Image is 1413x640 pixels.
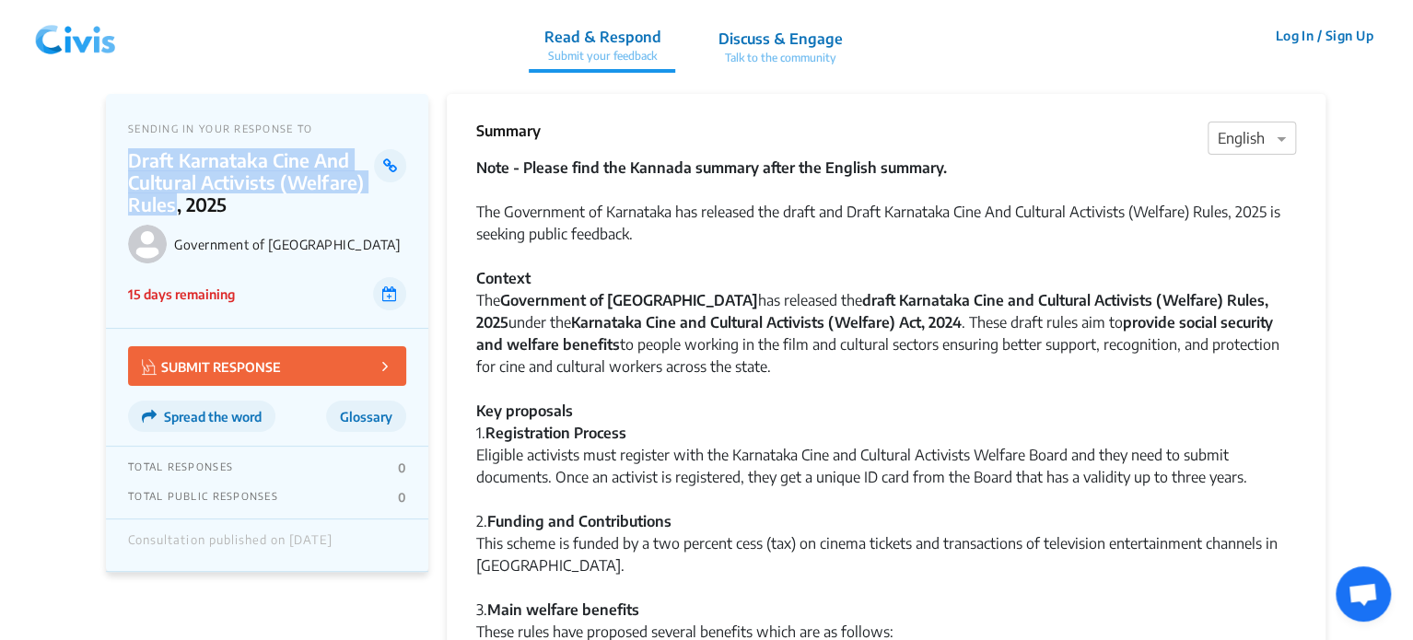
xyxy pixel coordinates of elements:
[543,26,660,48] p: Read & Respond
[128,533,333,557] div: Consultation published on [DATE]
[398,490,406,505] p: 0
[487,600,639,619] strong: Main welfare benefits
[476,120,541,142] p: Summary
[142,359,157,375] img: Vector.jpg
[476,444,1296,488] div: Eligible activists must register with the Karnataka Cine and Cultural Activists Welfare Board and...
[571,313,962,332] strong: Karnataka Cine and Cultural Activists (Welfare) Act, 2024
[128,401,275,432] button: Spread the word
[476,269,531,287] strong: Context
[1263,21,1385,50] button: Log In / Sign Up
[128,122,406,134] p: SENDING IN YOUR RESPONSE TO
[340,409,392,425] span: Glossary
[485,424,626,442] strong: Registration Process
[164,409,262,425] span: Spread the word
[28,8,123,64] img: navlogo.png
[543,48,660,64] p: Submit your feedback
[476,158,947,177] strong: Note - Please find the Kannada summary after the English summary.
[128,460,233,475] p: TOTAL RESPONSES
[718,50,842,66] p: Talk to the community
[174,237,406,252] p: Government of [GEOGRAPHIC_DATA]
[142,355,281,377] p: SUBMIT RESPONSE
[326,401,406,432] button: Glossary
[500,291,758,309] strong: Government of [GEOGRAPHIC_DATA]
[1336,566,1391,622] div: Open chat
[128,346,406,386] button: SUBMIT RESPONSE
[476,422,1296,444] div: 1.
[476,157,1296,422] div: The Government of Karnataka has released the draft and Draft Karnataka Cine And Cultural Activist...
[128,285,235,304] p: 15 days remaining
[718,28,842,50] p: Discuss & Engage
[476,532,1296,576] div: This scheme is funded by a two percent cess (tax) on cinema tickets and transactions of televisio...
[476,291,1268,332] strong: draft Karnataka Cine and Cultural Activists (Welfare) Rules, 2025
[476,401,573,420] strong: Key proposals
[487,512,671,530] strong: Funding and Contributions
[398,460,406,475] p: 0
[476,510,1296,532] div: 2.
[128,149,374,215] p: Draft Karnataka Cine And Cultural Activists (Welfare) Rules, 2025
[128,225,167,263] img: Government of Karnataka logo
[128,490,278,505] p: TOTAL PUBLIC RESPONSES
